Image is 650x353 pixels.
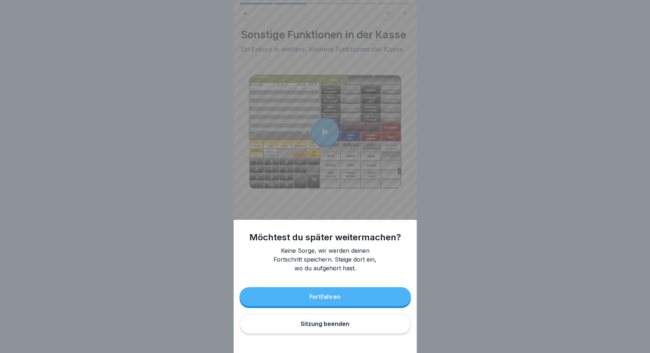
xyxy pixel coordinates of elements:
h1: Möchtest du später weitermachen? [249,232,401,243]
div: Fortfahren [309,293,341,300]
button: Sitzung beenden [239,314,411,334]
button: Fortfahren [239,287,411,306]
div: Sitzung beenden [301,320,349,327]
p: Keine Sorge, wir werden deinen Fortschritt speichern. Steige dort ein, wo du aufgehört hast. [270,246,380,273]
